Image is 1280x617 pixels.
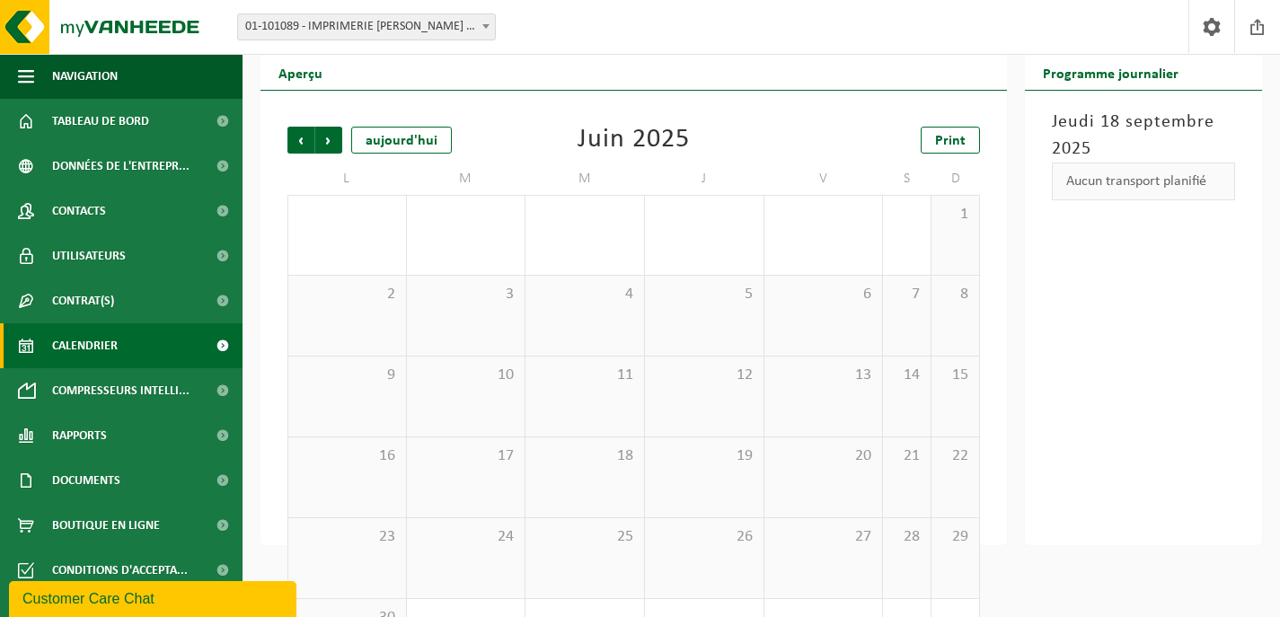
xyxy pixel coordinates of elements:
[883,163,931,195] td: S
[297,285,397,304] span: 2
[525,163,645,195] td: M
[534,527,635,547] span: 25
[260,55,340,90] h2: Aperçu
[654,366,755,385] span: 12
[654,527,755,547] span: 26
[892,285,922,304] span: 7
[287,127,314,154] span: Précédent
[940,366,970,385] span: 15
[52,189,106,234] span: Contacts
[52,54,118,99] span: Navigation
[416,527,516,547] span: 24
[940,205,970,225] span: 1
[238,14,495,40] span: 01-101089 - IMPRIMERIE DEJARDIN - GLONS
[52,458,120,503] span: Documents
[52,144,190,189] span: Données de l'entrepr...
[940,285,970,304] span: 8
[52,503,160,548] span: Boutique en ligne
[407,163,526,195] td: M
[287,163,407,195] td: L
[52,99,149,144] span: Tableau de bord
[52,413,107,458] span: Rapports
[940,527,970,547] span: 29
[773,366,874,385] span: 13
[773,527,874,547] span: 27
[931,163,980,195] td: D
[534,446,635,466] span: 18
[654,285,755,304] span: 5
[935,134,966,148] span: Print
[416,285,516,304] span: 3
[52,278,114,323] span: Contrat(s)
[1025,55,1196,90] h2: Programme journalier
[297,366,397,385] span: 9
[297,446,397,466] span: 16
[52,323,118,368] span: Calendrier
[1052,163,1235,200] div: Aucun transport planifié
[921,127,980,154] a: Print
[892,366,922,385] span: 14
[416,446,516,466] span: 17
[892,527,922,547] span: 28
[9,577,300,617] iframe: chat widget
[237,13,496,40] span: 01-101089 - IMPRIMERIE DEJARDIN - GLONS
[52,368,190,413] span: Compresseurs intelli...
[297,527,397,547] span: 23
[645,163,764,195] td: J
[315,127,342,154] span: Suivant
[351,127,452,154] div: aujourd'hui
[1052,109,1235,163] h3: Jeudi 18 septembre 2025
[534,285,635,304] span: 4
[940,446,970,466] span: 22
[416,366,516,385] span: 10
[534,366,635,385] span: 11
[892,446,922,466] span: 21
[773,285,874,304] span: 6
[773,446,874,466] span: 20
[654,446,755,466] span: 19
[764,163,884,195] td: V
[52,234,126,278] span: Utilisateurs
[578,127,690,154] div: Juin 2025
[52,548,188,593] span: Conditions d'accepta...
